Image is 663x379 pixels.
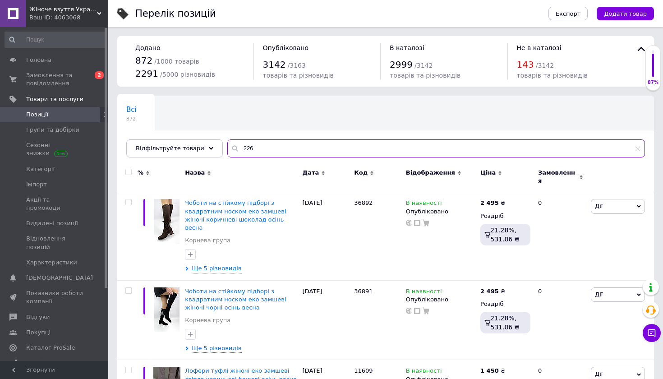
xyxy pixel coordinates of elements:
b: 1 450 [480,367,499,374]
div: Опубліковано [406,296,476,304]
span: Відновлення позицій [26,235,83,251]
span: товарів та різновидів [390,72,460,79]
span: Жіноче взуття Україна [29,5,97,14]
div: 87% [646,79,660,86]
div: 0 [533,280,589,360]
span: Покупці [26,328,51,337]
span: Експорт [556,10,581,17]
span: 143 [517,59,534,70]
span: Не в каталозі [517,44,562,51]
span: Імпорт [26,180,47,189]
span: / 1000 товарів [154,58,199,65]
span: Відображення [406,169,455,177]
span: Видалені позиції [26,219,78,227]
input: Пошук [5,32,106,48]
span: 21.28%, 531.06 ₴ [490,314,519,331]
div: Роздріб [480,212,530,220]
span: Замовлення [538,169,577,185]
span: [DEMOGRAPHIC_DATA] [26,274,93,282]
img: Сапоги на устойчивом каблуке с квадратным носком эко замшевые женские черные осень весна [154,287,180,332]
button: Чат з покупцем [643,324,661,342]
span: Категорії [26,165,55,173]
span: Товари та послуги [26,95,83,103]
b: 2 495 [480,288,499,295]
div: Опубліковано [406,208,476,216]
span: / 5000 різновидів [160,71,215,78]
span: 872 [135,55,152,66]
span: товарів та різновидів [263,72,334,79]
span: Опубліковано [263,44,309,51]
span: Ціна [480,169,496,177]
span: Аналітика [26,359,57,367]
span: 21.28%, 531.06 ₴ [490,226,519,243]
span: % [138,169,143,177]
span: Дії [595,291,603,298]
span: В каталозі [390,44,424,51]
div: 0 [533,192,589,280]
span: 2291 [135,68,158,79]
span: Групи та добірки [26,126,79,134]
span: Характеристики [26,259,77,267]
div: Перелік позицій [135,9,216,18]
span: Відгуки [26,313,50,321]
button: Експорт [548,7,588,20]
span: 872 [126,116,137,122]
span: 36892 [354,199,373,206]
a: Чоботи на стійкому підборі з квадратним носком еко замшеві жіночі чорні осінь весна [185,288,286,311]
span: В наявності [406,199,442,209]
span: 36891 [354,288,373,295]
span: Додано [135,44,160,51]
span: / 3163 [288,62,306,69]
span: 11609 [354,367,373,374]
div: Ваш ID: 4063068 [29,14,108,22]
span: Дії [595,370,603,377]
img: Сапоги на устойчивом каблуке с квадратным носком эко замшевые женские коричневые шоколад осень весна [154,199,180,244]
span: / 3142 [536,62,554,69]
span: Додати товар [604,10,647,17]
div: ₴ [480,367,505,375]
span: Відфільтруйте товари [136,145,204,152]
a: Чоботи на стійкому підборі з квадратним носком еко замшеві жіночі коричневі шоколад осінь весна [185,199,286,231]
span: Замовлення та повідомлення [26,71,83,88]
span: / 3142 [414,62,433,69]
a: Корнева група [185,316,230,324]
input: Пошук по назві позиції, артикулу і пошуковим запитам [227,139,645,157]
button: Додати товар [597,7,654,20]
div: ₴ [480,287,505,296]
span: Сезонні знижки [26,141,83,157]
a: Корнева група [185,236,230,245]
div: ₴ [480,199,505,207]
span: товарів та різновидів [517,72,588,79]
span: Назва [185,169,205,177]
span: Всі [126,106,137,114]
span: 3142 [263,59,286,70]
span: Ще 5 різновидів [192,344,241,353]
div: [DATE] [300,280,352,360]
span: 2999 [390,59,413,70]
span: Головна [26,56,51,64]
div: [DATE] [300,192,352,280]
span: Каталог ProSale [26,344,75,352]
span: Дії [595,203,603,209]
span: Ще 5 різновидів [192,264,241,273]
span: Позиції [26,111,48,119]
span: Показники роботи компанії [26,289,83,305]
span: 2 [95,71,104,79]
span: В наявності [406,288,442,297]
span: Дата [303,169,319,177]
span: Акції та промокоди [26,196,83,212]
b: 2 495 [480,199,499,206]
div: Роздріб [480,300,530,308]
span: В наявності [406,367,442,377]
span: Код [354,169,368,177]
